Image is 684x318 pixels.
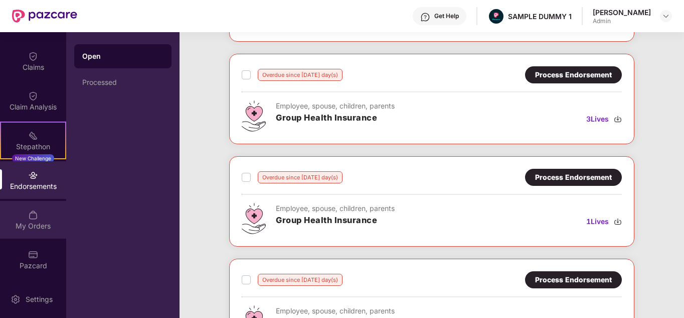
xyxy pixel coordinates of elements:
[258,69,343,81] div: Overdue since [DATE] day(s)
[434,12,459,20] div: Get Help
[614,115,622,123] img: svg+xml;base64,PHN2ZyBpZD0iRG93bmxvYWQtMzJ4MzIiIHhtbG5zPSJodHRwOi8vd3d3LnczLm9yZy8yMDAwL3N2ZyIgd2...
[28,170,38,180] img: svg+xml;base64,PHN2ZyBpZD0iRW5kb3JzZW1lbnRzIiB4bWxucz0iaHR0cDovL3d3dy53My5vcmcvMjAwMC9zdmciIHdpZH...
[276,305,395,316] div: Employee, spouse, children, parents
[586,114,609,125] span: 3 Lives
[258,171,343,183] div: Overdue since [DATE] day(s)
[28,131,38,141] img: svg+xml;base64,PHN2ZyB4bWxucz0iaHR0cDovL3d3dy53My5vcmcvMjAwMC9zdmciIHdpZHRoPSIyMSIgaGVpZ2h0PSIyMC...
[28,210,38,220] img: svg+xml;base64,PHN2ZyBpZD0iTXlfT3JkZXJzIiBkYXRhLW5hbWU9Ik15IE9yZGVycyIgeG1sbnM9Imh0dHA6Ly93d3cudz...
[614,218,622,226] img: svg+xml;base64,PHN2ZyBpZD0iRG93bmxvYWQtMzJ4MzIiIHhtbG5zPSJodHRwOi8vd3d3LnczLm9yZy8yMDAwL3N2ZyIgd2...
[258,274,343,286] div: Overdue since [DATE] day(s)
[242,203,266,234] img: svg+xml;base64,PHN2ZyB4bWxucz0iaHR0cDovL3d3dy53My5vcmcvMjAwMC9zdmciIHdpZHRoPSI0Ny43MTQiIGhlaWdodD...
[662,12,670,20] img: svg+xml;base64,PHN2ZyBpZD0iRHJvcGRvd24tMzJ4MzIiIHhtbG5zPSJodHRwOi8vd3d3LnczLm9yZy8yMDAwL3N2ZyIgd2...
[535,274,612,285] div: Process Endorsement
[1,142,65,152] div: Stepathon
[535,69,612,80] div: Process Endorsement
[28,250,38,260] img: svg+xml;base64,PHN2ZyBpZD0iUGF6Y2FyZCIgeG1sbnM9Imh0dHA6Ly93d3cudzMub3JnLzIwMDAvc3ZnIiB3aWR0aD0iMj...
[12,10,77,23] img: New Pazcare Logo
[508,12,572,21] div: SAMPLE DUMMY 1
[23,294,56,304] div: Settings
[12,154,54,162] div: New Challenge
[28,91,38,101] img: svg+xml;base64,PHN2ZyBpZD0iQ2xhaW0iIHhtbG5zPSJodHRwOi8vd3d3LnczLm9yZy8yMDAwL3N2ZyIgd2lkdGg9IjIwIi...
[593,8,651,17] div: [PERSON_NAME]
[82,51,163,61] div: Open
[276,214,395,227] h3: Group Health Insurance
[242,100,266,132] img: svg+xml;base64,PHN2ZyB4bWxucz0iaHR0cDovL3d3dy53My5vcmcvMjAwMC9zdmciIHdpZHRoPSI0Ny43MTQiIGhlaWdodD...
[276,203,395,214] div: Employee, spouse, children, parents
[593,17,651,25] div: Admin
[276,112,395,125] h3: Group Health Insurance
[28,51,38,61] img: svg+xml;base64,PHN2ZyBpZD0iQ2xhaW0iIHhtbG5zPSJodHRwOi8vd3d3LnczLm9yZy8yMDAwL3N2ZyIgd2lkdGg9IjIwIi...
[535,172,612,183] div: Process Endorsement
[586,216,609,227] span: 1 Lives
[489,9,503,24] img: Pazcare_Alternative_logo-01-01.png
[11,294,21,304] img: svg+xml;base64,PHN2ZyBpZD0iU2V0dGluZy0yMHgyMCIgeG1sbnM9Imh0dHA6Ly93d3cudzMub3JnLzIwMDAvc3ZnIiB3aW...
[82,78,163,86] div: Processed
[276,100,395,112] div: Employee, spouse, children, parents
[420,12,430,22] img: svg+xml;base64,PHN2ZyBpZD0iSGVscC0zMngzMiIgeG1sbnM9Imh0dHA6Ly93d3cudzMub3JnLzIwMDAvc3ZnIiB3aWR0aD...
